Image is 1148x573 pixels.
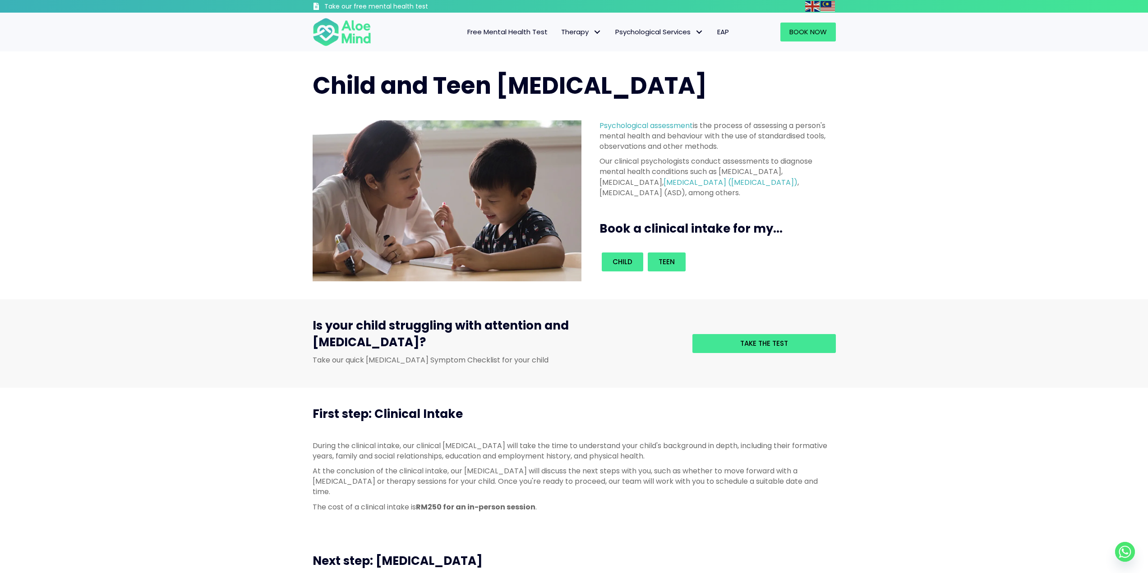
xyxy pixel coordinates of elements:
a: Psychological assessment [599,120,693,131]
a: Whatsapp [1115,542,1135,562]
span: Child [613,257,632,266]
img: en [805,1,820,12]
a: EAP [710,23,736,41]
p: Take our quick [MEDICAL_DATA] Symptom Checklist for your child [313,355,679,365]
a: Free Mental Health Test [461,23,554,41]
img: child assessment [313,120,581,282]
p: At the conclusion of the clinical intake, our [MEDICAL_DATA] will discuss the next steps with you... [313,466,836,497]
span: Teen [659,257,675,266]
span: EAP [717,27,729,37]
a: TherapyTherapy: submenu [554,23,609,41]
span: Take the test [740,339,788,348]
span: Book Now [789,27,827,37]
a: Teen [648,252,686,271]
p: is the process of assessing a person's mental health and behaviour with the use of standardised t... [599,120,830,152]
span: First step: Clinical Intake [313,406,463,422]
h3: Take our free mental health test [324,2,476,11]
span: Psychological Services: submenu [693,26,706,39]
img: ms [821,1,835,12]
p: The cost of a clinical intake is . [313,502,836,512]
p: During the clinical intake, our clinical [MEDICAL_DATA] will take the time to understand your chi... [313,440,836,461]
strong: RM250 for an in-person session [416,502,535,512]
a: Take our free mental health test [313,2,476,13]
span: Next step: [MEDICAL_DATA] [313,553,483,569]
h3: Is your child struggling with attention and [MEDICAL_DATA]? [313,317,679,355]
span: Child and Teen [MEDICAL_DATA] [313,69,707,102]
a: Book Now [780,23,836,41]
a: Child [602,252,643,271]
a: [MEDICAL_DATA] ([MEDICAL_DATA]) [664,177,798,188]
a: English [805,1,821,11]
span: Therapy [561,27,602,37]
img: Aloe mind Logo [313,17,371,47]
a: Malay [821,1,836,11]
h3: Book a clinical intake for my... [599,220,839,237]
nav: Menu [383,23,736,41]
span: Therapy: submenu [591,26,604,39]
span: Free Mental Health Test [467,27,548,37]
a: Psychological ServicesPsychological Services: submenu [609,23,710,41]
div: Book an intake for my... [599,250,830,274]
p: Our clinical psychologists conduct assessments to diagnose mental health conditions such as [MEDI... [599,156,830,198]
span: Psychological Services [615,27,704,37]
a: Take the test [692,334,836,353]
